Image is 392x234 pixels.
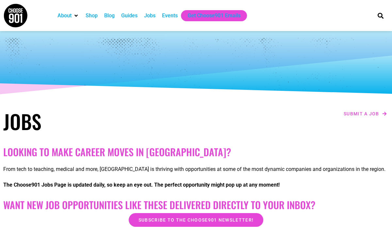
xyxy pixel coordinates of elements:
h1: Jobs [3,109,193,133]
div: Search [375,10,386,21]
p: From tech to teaching, medical and more, [GEOGRAPHIC_DATA] is thriving with opportunities at some... [3,165,389,173]
a: Submit a job [342,109,389,118]
a: Shop [86,12,98,20]
a: Jobs [144,12,155,20]
h2: Looking to make career moves in [GEOGRAPHIC_DATA]? [3,146,389,158]
span: Subscribe to the Choose901 newsletter! [139,218,253,222]
a: Blog [104,12,115,20]
strong: The Choose901 Jobs Page is updated daily, so keep an eye out. The perfect opportunity might pop u... [3,182,280,188]
nav: Main nav [54,10,367,21]
a: Subscribe to the Choose901 newsletter! [129,213,263,227]
a: Events [162,12,178,20]
a: Get Choose901 Emails [188,12,240,20]
span: Submit a job [344,111,379,116]
a: About [57,12,72,20]
h2: Want New Job Opportunities like these Delivered Directly to your Inbox? [3,199,389,211]
a: Guides [121,12,138,20]
div: About [54,10,82,21]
